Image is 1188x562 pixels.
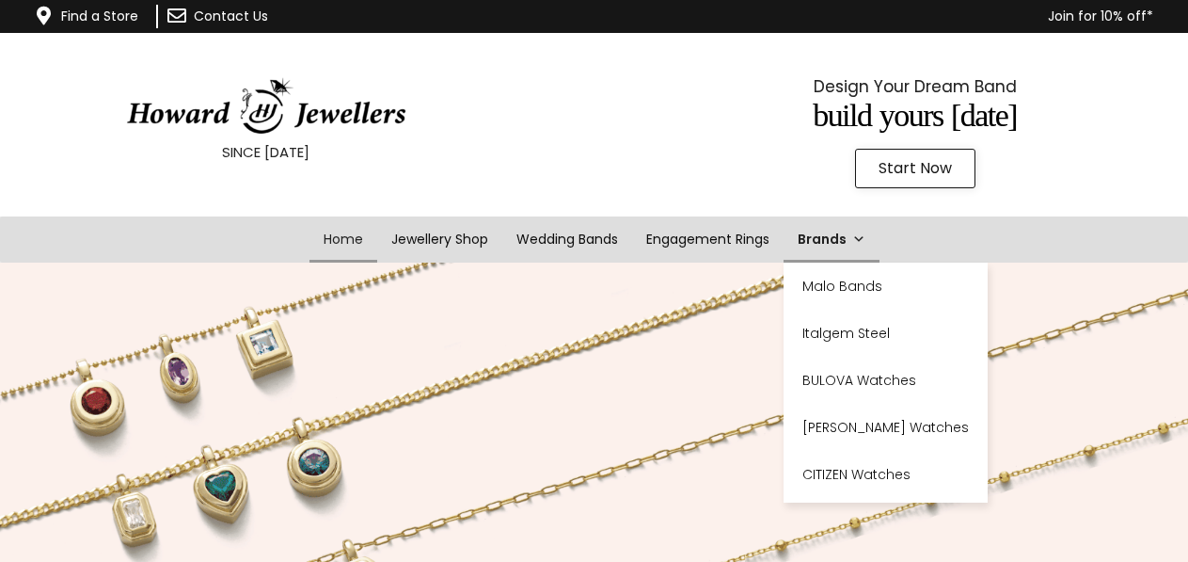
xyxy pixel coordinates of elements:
[47,140,484,165] p: SINCE [DATE]
[813,98,1017,133] span: Build Yours [DATE]
[502,217,632,263] a: Wedding Bands
[784,404,988,451] a: [PERSON_NAME] Watches
[879,161,952,176] span: Start Now
[855,149,975,188] a: Start Now
[784,217,879,263] a: Brands
[632,217,784,263] a: Engagement Rings
[784,263,988,310] a: Malo Bands
[309,217,377,263] a: Home
[784,310,988,357] a: Italgem Steel
[784,451,988,498] a: CITIZEN Watches
[377,217,502,263] a: Jewellery Shop
[378,5,1153,28] p: Join for 10% off*
[784,357,988,404] a: BULOVA Watches
[194,7,268,25] a: Contact Us
[61,7,138,25] a: Find a Store
[696,72,1133,101] p: Design Your Dream Band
